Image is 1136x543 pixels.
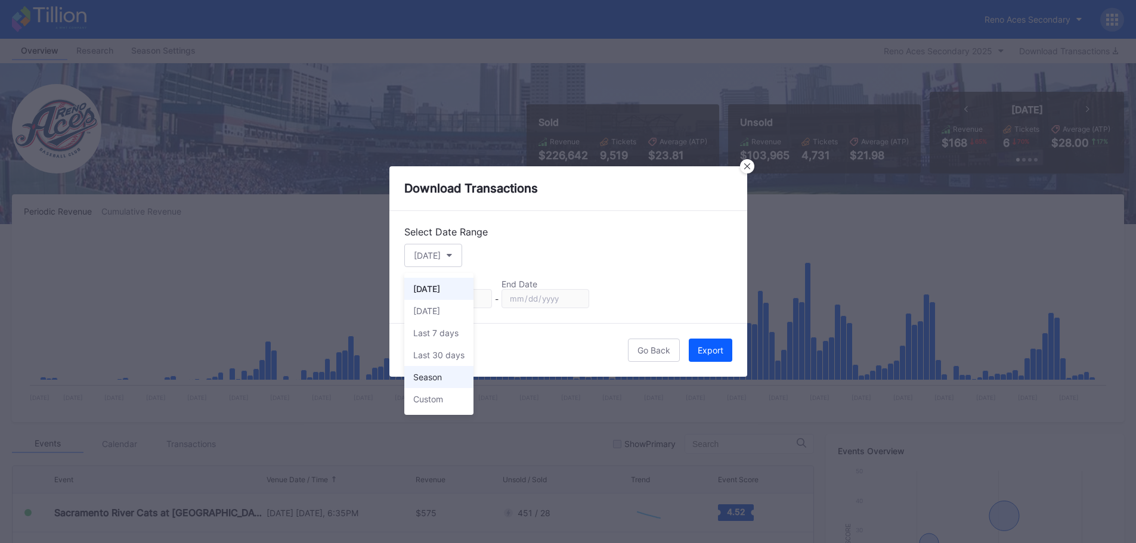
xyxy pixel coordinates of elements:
div: Last 30 days [413,350,465,360]
div: [DATE] [413,306,440,316]
div: Custom [413,394,443,404]
div: Season [413,372,442,382]
div: Last 7 days [413,328,459,338]
div: [DATE] [413,284,440,294]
